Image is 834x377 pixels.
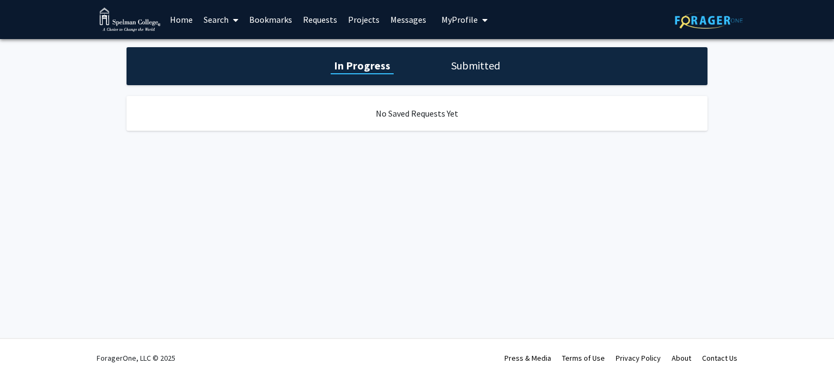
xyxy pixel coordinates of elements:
a: Home [165,1,198,39]
h1: Submitted [448,58,503,73]
a: Press & Media [504,353,551,363]
a: Contact Us [702,353,737,363]
iframe: Chat [8,328,46,369]
h1: In Progress [331,58,394,73]
a: Privacy Policy [616,353,661,363]
img: ForagerOne Logo [675,12,743,29]
a: Search [198,1,244,39]
div: ForagerOne, LLC © 2025 [97,339,175,377]
img: Spelman College Logo [99,8,161,32]
span: My Profile [441,14,478,25]
a: Terms of Use [562,353,605,363]
a: About [672,353,691,363]
a: Bookmarks [244,1,298,39]
a: Projects [343,1,385,39]
a: Messages [385,1,432,39]
a: Requests [298,1,343,39]
div: No Saved Requests Yet [127,96,707,131]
